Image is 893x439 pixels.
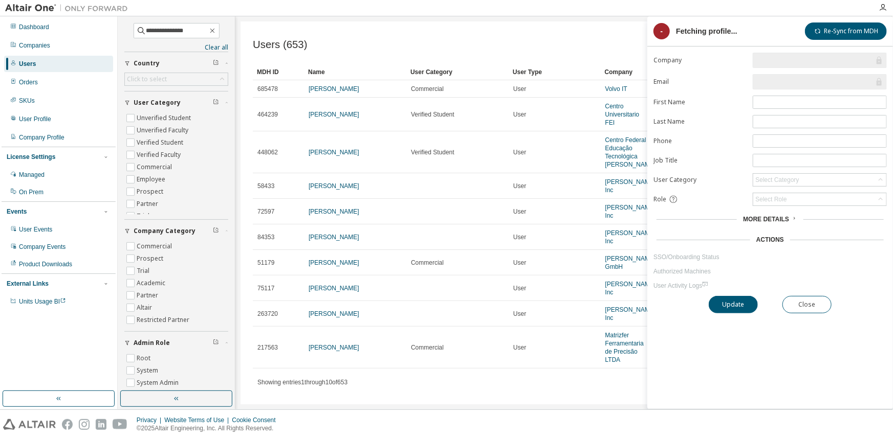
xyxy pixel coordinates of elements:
span: Country [134,59,160,67]
div: Fetching profile... [676,27,737,35]
div: License Settings [7,153,55,161]
div: User Category [410,64,505,80]
span: Verified Student [411,148,454,156]
span: Role [654,195,666,203]
div: Select Role [755,195,787,203]
label: Commercial [137,240,174,252]
label: Partner [137,289,160,302]
label: Altair Admin [137,389,175,401]
label: Phone [654,137,747,145]
div: Events [7,207,27,216]
label: Email [654,78,747,86]
a: Matrizfer Ferramentaria de Precisão LTDA [605,332,644,363]
span: 58433 [257,182,274,190]
label: Unverified Faculty [137,124,190,136]
a: Volvo IT [605,85,627,93]
a: [PERSON_NAME] [309,208,359,215]
span: Clear filter [213,99,219,107]
a: SSO/Onboarding Status [654,253,887,261]
button: Company Category [124,220,228,242]
a: [PERSON_NAME] [309,111,359,118]
label: Employee [137,173,167,186]
span: User [513,207,526,216]
img: linkedin.svg [96,419,106,430]
div: Click to select [125,73,228,85]
div: Orders [19,78,38,86]
label: Partner [137,198,160,210]
div: External Links [7,280,49,288]
label: Unverified Student [137,112,193,124]
div: SKUs [19,97,35,105]
span: User [513,233,526,241]
a: [PERSON_NAME] Inc [605,306,656,321]
div: Select Role [753,193,886,205]
span: User Activity Logs [654,282,708,289]
div: - [654,23,670,39]
a: Clear all [124,43,228,52]
div: User Type [513,64,597,80]
a: [PERSON_NAME] [309,344,359,351]
label: Root [137,352,153,364]
img: youtube.svg [113,419,127,430]
span: 75117 [257,284,274,292]
label: Last Name [654,118,747,126]
span: Clear filter [213,339,219,347]
a: [PERSON_NAME] [309,85,359,93]
label: Verified Faculty [137,149,183,161]
button: User Category [124,91,228,114]
label: Trial [137,265,151,277]
button: Re-Sync from MDH [805,22,887,40]
span: Commercial [411,85,444,93]
div: User Events [19,225,52,234]
span: Verified Student [411,110,454,119]
label: System [137,364,160,377]
div: Company Events [19,243,66,251]
a: [PERSON_NAME] [309,149,359,156]
div: Click to select [127,75,167,83]
span: User [513,343,526,352]
span: Commercial [411,343,444,352]
span: User [513,284,526,292]
a: [PERSON_NAME] GmbH [605,255,656,270]
a: [PERSON_NAME] Inc [605,229,656,245]
a: Authorized Machines [654,267,887,275]
a: [PERSON_NAME] Inc [605,281,656,296]
span: Showing entries 1 through 10 of 653 [257,379,347,386]
button: Admin Role [124,332,228,354]
div: Privacy [137,416,164,424]
div: Company [605,64,648,80]
label: Commercial [137,161,174,173]
img: Altair One [5,3,133,13]
span: User [513,85,526,93]
div: Product Downloads [19,260,72,268]
div: Select Category [755,176,799,184]
span: User [513,148,526,156]
div: Select Category [753,174,886,186]
div: Dashboard [19,23,49,31]
span: Commercial [411,259,444,267]
label: Job Title [654,156,747,165]
button: Country [124,52,228,75]
label: Verified Student [137,136,185,149]
span: Clear filter [213,227,219,235]
span: User [513,182,526,190]
div: Managed [19,171,45,179]
a: Centro Universitario FEI [605,103,640,126]
span: Users (653) [253,39,308,51]
label: User Category [654,176,747,184]
span: User Category [134,99,181,107]
div: Companies [19,41,50,50]
span: 84353 [257,233,274,241]
a: [PERSON_NAME] [309,285,359,292]
div: On Prem [19,188,43,196]
span: 685478 [257,85,278,93]
img: facebook.svg [62,419,73,430]
button: Update [709,296,758,313]
a: [PERSON_NAME] Inc [605,178,656,194]
span: 464239 [257,110,278,119]
span: User [513,259,526,267]
a: [PERSON_NAME] Inc [605,204,656,219]
span: More Details [743,216,789,223]
span: Company Category [134,227,195,235]
span: 72597 [257,207,274,216]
